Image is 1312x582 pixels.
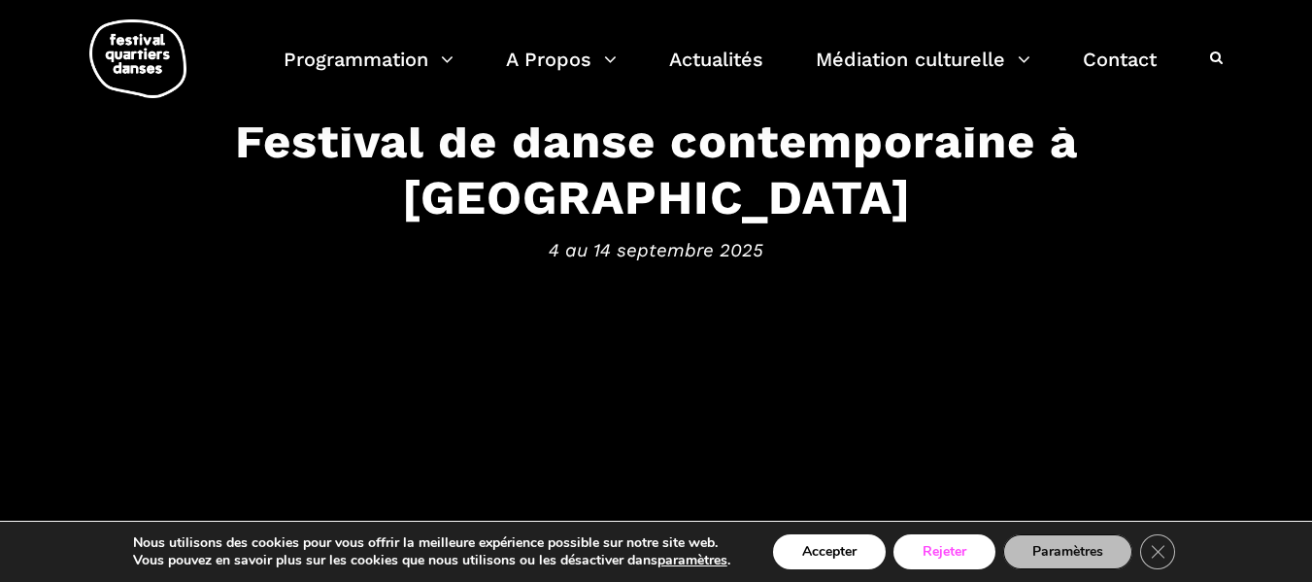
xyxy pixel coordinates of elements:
[773,534,886,569] button: Accepter
[506,43,617,100] a: A Propos
[657,552,727,569] button: paramètres
[669,43,763,100] a: Actualités
[816,43,1030,100] a: Médiation culturelle
[133,552,730,569] p: Vous pouvez en savoir plus sur les cookies que nous utilisons ou les désactiver dans .
[133,534,730,552] p: Nous utilisons des cookies pour vous offrir la meilleure expérience possible sur notre site web.
[893,534,995,569] button: Rejeter
[54,236,1259,265] span: 4 au 14 septembre 2025
[1083,43,1157,100] a: Contact
[1003,534,1132,569] button: Paramètres
[284,43,454,100] a: Programmation
[54,112,1259,226] h3: Festival de danse contemporaine à [GEOGRAPHIC_DATA]
[89,19,186,98] img: logo-fqd-med
[1140,534,1175,569] button: Close GDPR Cookie Banner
